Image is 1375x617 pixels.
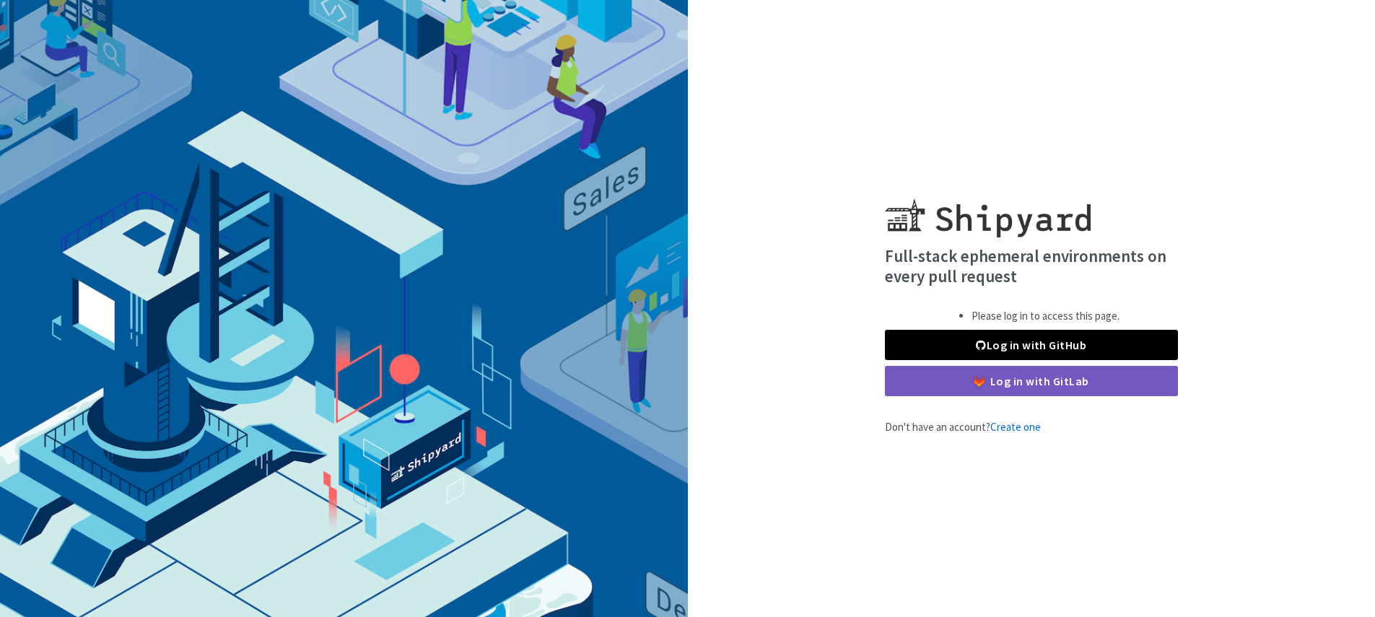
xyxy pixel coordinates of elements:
[885,366,1178,396] a: Log in with GitLab
[974,376,985,387] img: gitlab-color.svg
[972,308,1119,325] li: Please log in to access this page.
[885,181,1091,237] img: Shipyard logo
[885,420,1041,434] span: Don't have an account?
[990,420,1041,434] a: Create one
[885,246,1178,286] h4: Full-stack ephemeral environments on every pull request
[885,330,1178,360] a: Log in with GitHub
